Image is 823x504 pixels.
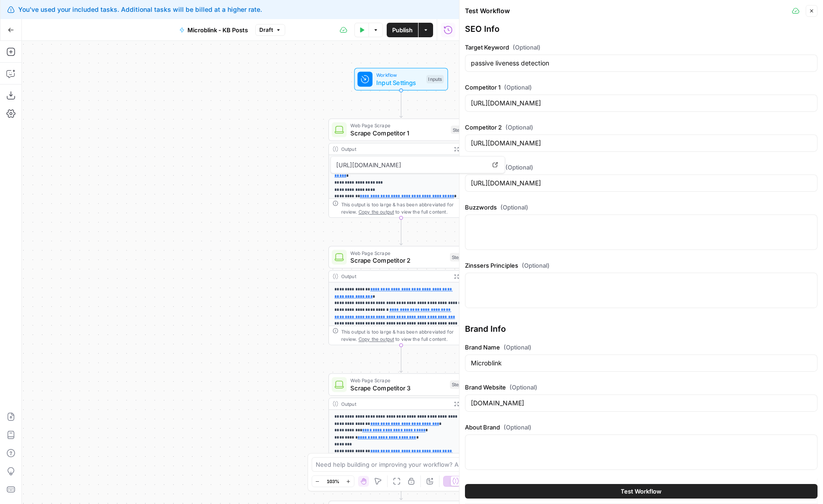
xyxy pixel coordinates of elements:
span: (Optional) [513,43,540,52]
label: About Brand [465,423,818,432]
span: Web Page Scrape [350,377,446,384]
label: Competitor 2 [465,123,818,132]
g: Edge from step_12 to step_13 [400,345,403,372]
div: Brand Info [465,323,818,335]
div: This output is too large & has been abbreviated for review. to view the full content. [341,200,470,215]
button: Publish [387,23,418,37]
label: Competitor 3 [465,163,818,172]
g: Edge from step_11 to step_12 [400,218,403,245]
label: Buzzwords [465,203,818,212]
div: Step 13 [450,380,470,389]
span: (Optional) [504,343,531,352]
span: (Optional) [504,83,532,92]
span: Workflow [376,71,423,79]
button: Draft [255,24,285,36]
button: Microblink - KB Posts [174,23,253,37]
span: (Optional) [522,261,550,270]
div: Output [341,400,448,407]
span: Scrape Competitor 3 [350,383,446,393]
div: Step 11 [451,125,470,134]
div: You've used your included tasks. Additional tasks will be billed at a higher rate. [7,5,504,14]
label: Brand Name [465,343,818,352]
div: Output [341,145,448,153]
g: Edge from step_13 to step_5 [400,473,403,500]
span: (Optional) [510,383,537,392]
span: Copy the output [358,336,394,342]
span: Web Page Scrape [350,122,447,129]
span: Copy the output [358,209,394,215]
div: Inputs [426,75,444,84]
label: Target Keyword [465,43,818,52]
span: [URL][DOMAIN_NAME] [334,157,487,173]
span: (Optional) [505,123,533,132]
div: SEO Info [465,23,818,35]
span: Publish [392,25,413,35]
span: (Optional) [505,163,533,172]
span: 103% [327,478,339,485]
span: Microblink - KB Posts [187,25,248,35]
button: Test Workflow [465,484,818,499]
div: WorkflowInput SettingsInputs [328,68,474,90]
span: Scrape Competitor 2 [350,256,446,265]
span: Test Workflow [621,487,662,496]
label: Zinssers Principles [465,261,818,270]
label: Brand Website [465,383,818,392]
span: Draft [259,26,273,34]
span: Scrape Competitor 1 [350,128,447,138]
span: Input Settings [376,78,423,87]
div: Output [341,273,448,280]
span: (Optional) [504,423,531,432]
g: Edge from start to step_11 [400,90,403,118]
div: This output is too large & has been abbreviated for review. to view the full content. [341,328,470,343]
span: (Optional) [500,203,528,212]
span: Web Page Scrape [350,249,446,256]
div: Step 12 [450,253,470,262]
label: Competitor 1 [465,83,818,92]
